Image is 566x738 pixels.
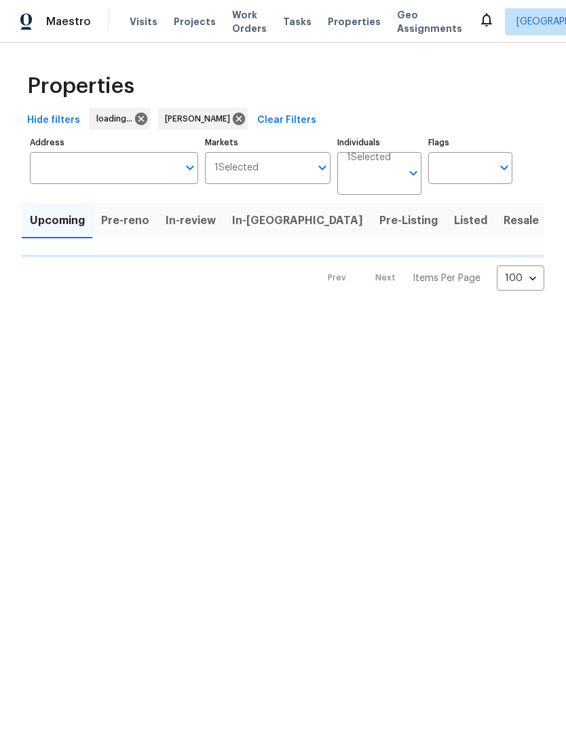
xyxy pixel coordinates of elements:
[313,158,332,177] button: Open
[22,108,86,133] button: Hide filters
[27,79,134,93] span: Properties
[101,211,149,230] span: Pre-reno
[283,17,312,26] span: Tasks
[174,15,216,29] span: Projects
[347,152,391,164] span: 1 Selected
[257,112,316,129] span: Clear Filters
[30,139,198,147] label: Address
[495,158,514,177] button: Open
[328,15,381,29] span: Properties
[252,108,322,133] button: Clear Filters
[30,211,85,230] span: Upcoming
[205,139,331,147] label: Markets
[232,211,363,230] span: In-[GEOGRAPHIC_DATA]
[166,211,216,230] span: In-review
[130,15,157,29] span: Visits
[428,139,512,147] label: Flags
[181,158,200,177] button: Open
[397,8,462,35] span: Geo Assignments
[46,15,91,29] span: Maestro
[454,211,487,230] span: Listed
[27,112,80,129] span: Hide filters
[497,261,544,296] div: 100
[337,139,421,147] label: Individuals
[315,265,544,291] nav: Pagination Navigation
[404,164,423,183] button: Open
[165,112,235,126] span: [PERSON_NAME]
[413,272,480,285] p: Items Per Page
[232,8,267,35] span: Work Orders
[96,112,138,126] span: loading...
[214,162,259,174] span: 1 Selected
[504,211,539,230] span: Resale
[90,108,150,130] div: loading...
[158,108,248,130] div: [PERSON_NAME]
[379,211,438,230] span: Pre-Listing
